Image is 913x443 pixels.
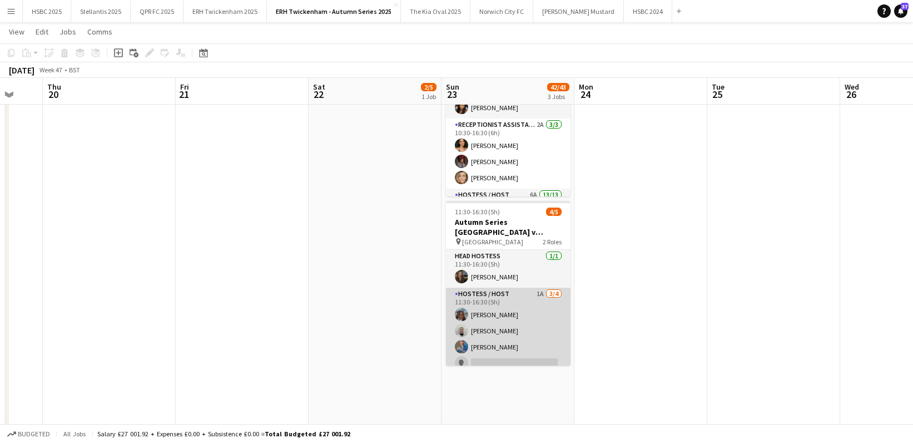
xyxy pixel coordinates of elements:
span: 11:30-16:30 (5h) [455,208,500,216]
div: 3 Jobs [548,92,569,101]
span: 37 [901,3,909,10]
span: 2/5 [421,83,436,91]
a: 37 [894,4,907,18]
div: BST [69,66,80,74]
a: Comms [83,24,117,39]
app-card-role: Receptionist Assistant2A3/310:30-16:30 (6h)[PERSON_NAME][PERSON_NAME][PERSON_NAME] [446,119,570,189]
app-card-role: Hostess / Host6A13/13 [446,189,570,420]
span: Mon [579,82,593,92]
span: 4/5 [546,208,562,216]
a: View [4,24,29,39]
span: Tue [712,82,725,92]
div: Salary £27 001.92 + Expenses £0.00 + Subsistence £0.00 = [97,430,350,438]
span: View [9,27,24,37]
button: ERH Twickenham - Autumn Series 2025 [267,1,401,22]
span: 22 [311,88,325,101]
span: Budgeted [18,430,50,438]
span: Fri [180,82,189,92]
div: 1 Job [421,92,436,101]
h3: Autumn Series [GEOGRAPHIC_DATA] v [GEOGRAPHIC_DATA] - Spirit of Rugby (West Stand) - [DATE] [446,217,570,237]
button: QPR FC 2025 [131,1,183,22]
span: Sun [446,82,459,92]
span: Comms [87,27,112,37]
span: Total Budgeted £27 001.92 [265,430,350,438]
span: 21 [178,88,189,101]
a: Edit [31,24,53,39]
app-job-card: 11:30-16:30 (5h)4/5Autumn Series [GEOGRAPHIC_DATA] v [GEOGRAPHIC_DATA] - Spirit of Rugby (West St... [446,201,570,366]
button: The Kia Oval 2025 [401,1,470,22]
button: Norwich City FC [470,1,533,22]
app-card-role: Head Hostess1/111:30-16:30 (5h)[PERSON_NAME] [446,250,570,288]
span: Edit [36,27,48,37]
span: 25 [710,88,725,101]
span: Jobs [59,27,76,37]
app-card-role: Hostess / Host1A3/411:30-16:30 (5h)[PERSON_NAME][PERSON_NAME][PERSON_NAME] [446,288,570,374]
div: [DATE] [9,65,34,76]
button: HSBC 2024 [624,1,672,22]
span: Week 47 [37,66,64,74]
span: Sat [313,82,325,92]
button: ERH Twickenham 2025 [183,1,267,22]
span: 26 [843,88,859,101]
span: Wed [845,82,859,92]
button: HSBC 2025 [23,1,71,22]
button: [PERSON_NAME] Mustard [533,1,624,22]
span: 2 Roles [543,238,562,246]
span: [GEOGRAPHIC_DATA] [462,238,523,246]
button: Budgeted [6,428,52,440]
button: Stellantis 2025 [71,1,131,22]
span: All jobs [61,430,88,438]
a: Jobs [55,24,81,39]
span: 42/43 [547,83,569,91]
span: Thu [47,82,61,92]
span: 23 [444,88,459,101]
span: 20 [46,88,61,101]
span: 24 [577,88,593,101]
app-job-card: 10:00-19:30 (9h30m)20/20Autumn Series [GEOGRAPHIC_DATA] v [GEOGRAPHIC_DATA]- Gate 1 ([GEOGRAPHIC_... [446,32,570,196]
